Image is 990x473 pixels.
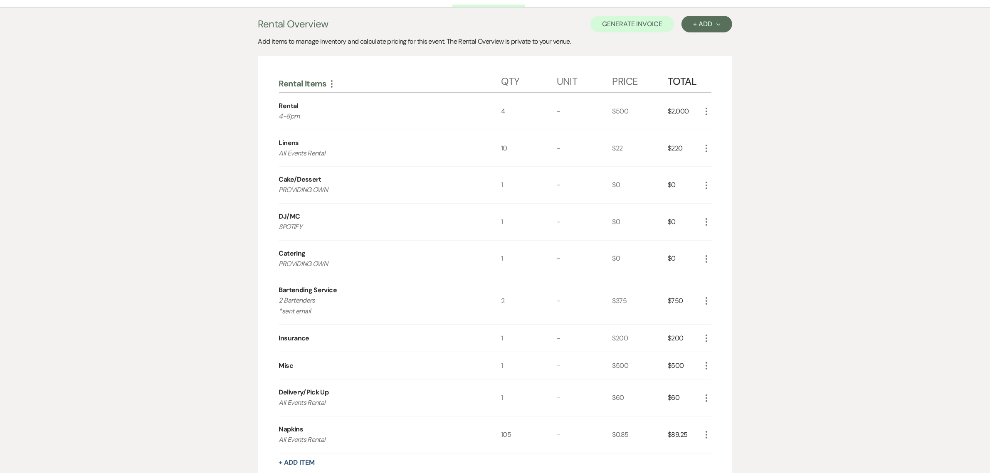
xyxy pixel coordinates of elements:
div: - [557,167,612,203]
div: $2,000 [668,93,701,130]
div: $200 [668,325,701,352]
div: Delivery/Pick Up [279,387,329,397]
div: Price [612,67,668,92]
div: Total [668,67,701,92]
div: 1 [501,352,557,379]
p: All Events Rental [279,434,479,445]
div: $500 [612,352,668,379]
div: - [557,204,612,240]
div: 1 [501,204,557,240]
div: Misc [279,361,293,371]
p: PROVIDING OWN [279,259,479,269]
div: - [557,241,612,277]
p: All Events Rental [279,148,479,159]
div: Unit [557,67,612,92]
h3: Rental Overview [258,17,328,32]
div: $750 [668,277,701,324]
div: $375 [612,277,668,324]
div: Bartending Service [279,285,337,295]
button: + Add [681,16,732,32]
button: Generate Invoice [590,16,674,32]
div: Rental Items [279,78,501,89]
p: 4-8pm [279,111,479,122]
p: SPOTIFY [279,222,479,232]
div: $89.25 [668,416,701,453]
div: $200 [612,325,668,352]
div: 10 [501,130,557,167]
div: Cake/Dessert [279,175,321,185]
div: Qty [501,67,557,92]
div: 1 [501,241,557,277]
div: Catering [279,249,306,259]
div: $220 [668,130,701,167]
div: Napkins [279,424,304,434]
div: - [557,379,612,416]
p: 2 Bartenders *sent email [279,295,479,316]
div: $500 [668,352,701,379]
div: 2 [501,277,557,324]
div: $500 [612,93,668,130]
p: All Events Rental [279,397,479,408]
div: - [557,352,612,379]
div: $0 [668,204,701,240]
div: $60 [668,379,701,416]
div: - [557,325,612,352]
button: + Add Item [279,459,315,466]
div: $22 [612,130,668,167]
div: - [557,130,612,167]
p: PROVIDING OWN [279,185,479,195]
div: $0.85 [612,416,668,453]
div: Linens [279,138,299,148]
div: - [557,416,612,453]
div: Insurance [279,333,309,343]
div: + Add [693,21,720,27]
div: 1 [501,379,557,416]
div: 1 [501,325,557,352]
div: - [557,277,612,324]
div: $0 [612,241,668,277]
div: $60 [612,379,668,416]
div: 105 [501,416,557,453]
div: Add items to manage inventory and calculate pricing for this event. The Rental Overview is privat... [258,37,732,47]
div: 1 [501,167,557,203]
div: $0 [612,167,668,203]
div: $0 [668,167,701,203]
div: Rental [279,101,298,111]
div: $0 [612,204,668,240]
div: 4 [501,93,557,130]
div: - [557,93,612,130]
div: DJ/MC [279,212,300,222]
div: $0 [668,241,701,277]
